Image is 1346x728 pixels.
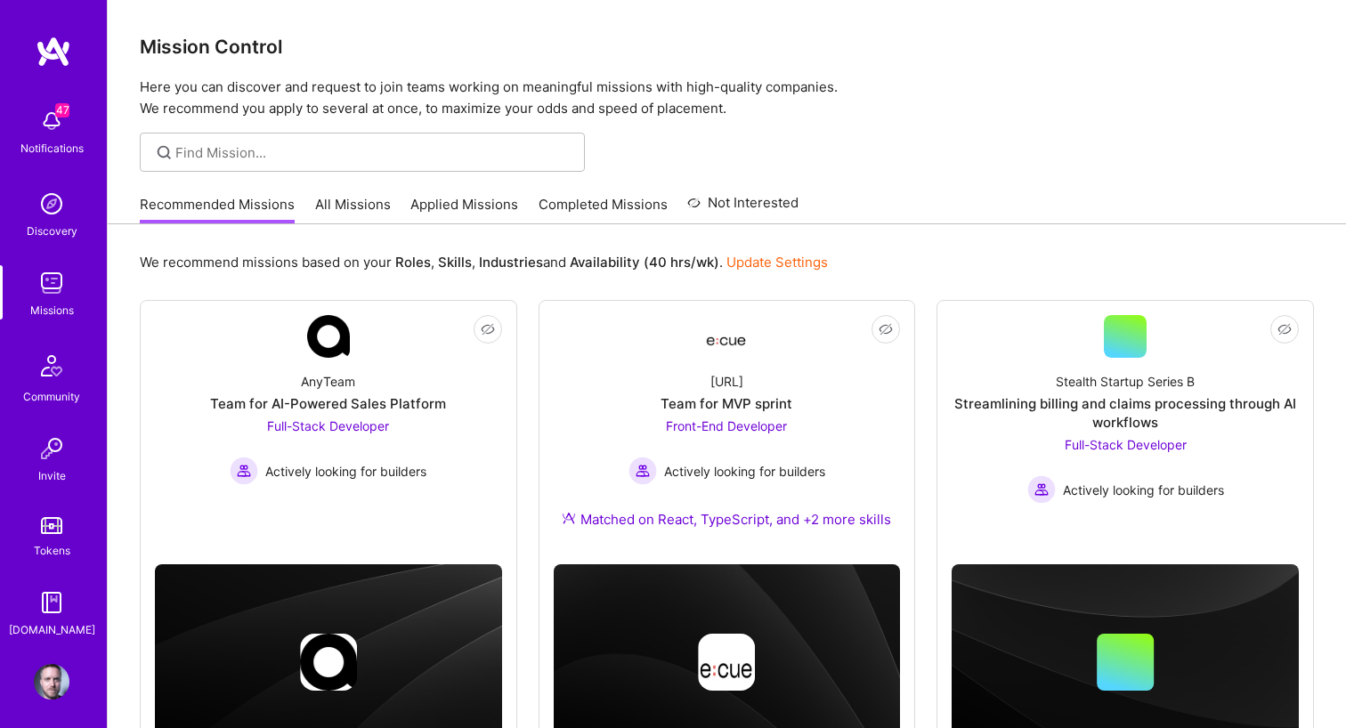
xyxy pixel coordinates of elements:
i: icon EyeClosed [481,322,495,336]
div: [DOMAIN_NAME] [9,620,95,639]
a: Not Interested [687,192,799,224]
a: Applied Missions [410,195,518,224]
i: icon SearchGrey [154,142,174,163]
img: User Avatar [34,664,69,700]
img: Actively looking for builders [230,457,258,485]
i: icon EyeClosed [879,322,893,336]
b: Roles [395,254,431,271]
img: Invite [34,431,69,466]
div: Tokens [34,541,70,560]
span: Actively looking for builders [664,462,825,481]
img: guide book [34,585,69,620]
h3: Mission Control [140,36,1314,58]
div: Notifications [20,139,84,158]
a: User Avatar [29,664,74,700]
p: Here you can discover and request to join teams working on meaningful missions with high-quality ... [140,77,1314,119]
div: Missions [30,301,74,320]
img: Ateam Purple Icon [562,511,576,525]
img: Actively looking for builders [1027,475,1056,504]
input: Find Mission... [175,143,572,162]
img: Company logo [698,634,755,691]
i: icon EyeClosed [1277,322,1292,336]
span: Full-Stack Developer [1065,437,1187,452]
div: Invite [38,466,66,485]
a: All Missions [315,195,391,224]
span: Actively looking for builders [1063,481,1224,499]
a: Completed Missions [539,195,668,224]
span: Actively looking for builders [265,462,426,481]
div: Discovery [27,222,77,240]
span: Front-End Developer [666,418,787,433]
p: We recommend missions based on your , , and . [140,253,828,271]
div: [URL] [710,372,743,391]
a: Company LogoAnyTeamTeam for AI-Powered Sales PlatformFull-Stack Developer Actively looking for bu... [155,315,502,530]
b: Availability (40 hrs/wk) [570,254,719,271]
div: Streamlining billing and claims processing through AI workflows [952,394,1299,432]
div: Stealth Startup Series B [1056,372,1195,391]
img: Community [30,344,73,387]
img: tokens [41,517,62,534]
div: Team for MVP sprint [661,394,792,413]
img: teamwork [34,265,69,301]
span: 47 [55,103,69,117]
b: Industries [479,254,543,271]
span: Full-Stack Developer [267,418,389,433]
img: discovery [34,186,69,222]
a: Stealth Startup Series BStreamlining billing and claims processing through AI workflowsFull-Stack... [952,315,1299,530]
a: Recommended Missions [140,195,295,224]
div: AnyTeam [301,372,355,391]
b: Skills [438,254,472,271]
div: Team for AI-Powered Sales Platform [210,394,446,413]
img: Company Logo [705,320,748,352]
img: Actively looking for builders [628,457,657,485]
img: Company logo [300,634,357,691]
img: Company Logo [307,315,350,358]
a: Company Logo[URL]Team for MVP sprintFront-End Developer Actively looking for buildersActively loo... [554,315,901,550]
img: logo [36,36,71,68]
img: bell [34,103,69,139]
div: Matched on React, TypeScript, and +2 more skills [562,510,891,529]
div: Community [23,387,80,406]
a: Update Settings [726,254,828,271]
